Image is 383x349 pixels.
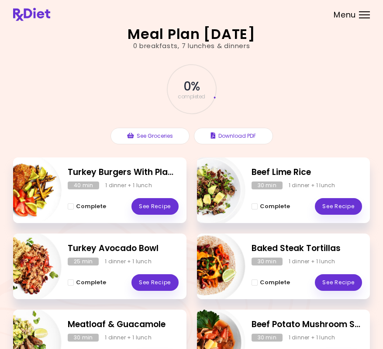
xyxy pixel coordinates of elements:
div: 30 min [68,334,99,342]
img: RxDiet [13,8,50,21]
button: Complete - Baked Steak Tortillas [252,277,290,288]
div: 40 min [68,181,99,189]
img: Info - Baked Steak Tortillas [173,230,245,303]
span: Complete [76,203,106,210]
div: 1 dinner + 1 lunch [105,181,152,189]
h2: Turkey Avocado Bowl [68,242,179,255]
h2: Turkey Burgers With Plantain Chips [68,166,179,179]
a: See Recipe - Turkey Avocado Bowl [131,274,179,291]
h2: Beef Potato Mushroom Stew [252,318,362,331]
div: 1 dinner + 1 lunch [105,258,152,265]
div: 1 dinner + 1 lunch [289,258,335,265]
img: Info - Beef Lime Rice [173,154,245,227]
span: Complete [76,279,106,286]
div: 1 dinner + 1 lunch [289,334,335,342]
div: 1 dinner + 1 lunch [105,334,152,342]
span: Complete [260,279,290,286]
a: See Recipe - Turkey Burgers With Plantain Chips [131,198,179,215]
div: 25 min [68,258,99,265]
span: Complete [260,203,290,210]
span: 0 % [183,79,200,94]
span: Menu [334,11,356,19]
div: 1 dinner + 1 lunch [289,181,335,189]
button: Complete - Turkey Burgers With Plantain Chips [68,201,106,212]
div: 30 min [252,334,283,342]
button: Complete - Turkey Avocado Bowl [68,277,106,288]
h2: Baked Steak Tortillas [252,242,362,255]
button: See Groceries [110,128,190,144]
a: See Recipe - Beef Lime Rice [315,198,362,215]
h2: Beef Lime Rice [252,166,362,179]
a: See Recipe - Baked Steak Tortillas [315,274,362,291]
h2: Meatloaf & Guacamole [68,318,179,331]
button: Complete - Beef Lime Rice [252,201,290,212]
div: 30 min [252,258,283,265]
h2: Meal Plan [DATE] [128,27,255,41]
div: 0 breakfasts , 7 lunches & dinners [133,41,250,51]
div: 30 min [252,181,283,189]
button: Download PDF [194,128,273,144]
span: completed [178,94,205,99]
